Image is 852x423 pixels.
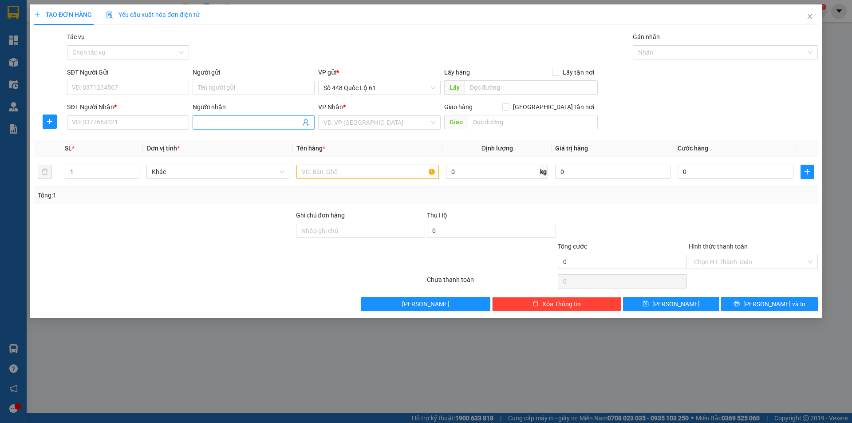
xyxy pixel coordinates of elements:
span: close [806,13,813,20]
input: 0 [555,165,671,179]
span: Khác [152,165,284,178]
button: [PERSON_NAME] [362,297,491,311]
span: [GEOGRAPHIC_DATA] tận nơi [509,102,598,112]
button: Close [797,4,822,29]
span: Lấy [444,80,465,95]
span: plus [43,118,56,125]
span: Lấy tận nơi [559,67,598,77]
label: Hình thức thanh toán [689,243,748,250]
span: Giá trị hàng [555,145,588,152]
input: VD: Bàn, Ghế [296,165,439,179]
div: Tổng: 1 [38,190,329,200]
input: Dọc đường [468,115,598,129]
span: Tên hàng [296,145,325,152]
span: plus [34,12,40,18]
div: Chưa thanh toán [426,275,557,290]
span: printer [734,300,740,308]
label: Ghi chú đơn hàng [296,212,345,219]
div: SĐT Người Gửi [67,67,189,77]
span: kg [539,165,548,179]
button: plus [43,115,57,129]
img: icon [106,12,113,19]
div: Người nhận [193,102,315,112]
div: Người gửi [193,67,315,77]
span: Xóa Thông tin [542,299,581,309]
span: Đơn vị tính [146,145,180,152]
span: Giao hàng [444,103,473,111]
div: SĐT Người Nhận [67,102,189,112]
span: [PERSON_NAME] [402,299,450,309]
span: [PERSON_NAME] [653,299,700,309]
span: Giao [444,115,468,129]
span: Định lượng [481,145,513,152]
label: Gán nhãn [633,33,660,40]
span: user-add [303,119,310,126]
button: plus [801,165,814,179]
span: save [643,300,649,308]
button: printer[PERSON_NAME] và In [722,297,818,311]
div: VP gửi [319,67,441,77]
span: Số 448 Quốc Lộ 61 [324,81,435,95]
span: Thu Hộ [427,212,447,219]
span: [PERSON_NAME] và In [743,299,805,309]
input: Dọc đường [465,80,598,95]
label: Tác vụ [67,33,85,40]
span: Cước hàng [678,145,708,152]
button: delete [38,165,52,179]
span: TẠO ĐƠN HÀNG [34,11,92,18]
span: plus [801,168,814,175]
span: SL [65,145,72,152]
span: Yêu cầu xuất hóa đơn điện tử [106,11,200,18]
span: Tổng cước [558,243,587,250]
span: delete [532,300,539,308]
button: save[PERSON_NAME] [623,297,719,311]
input: Ghi chú đơn hàng [296,224,425,238]
span: VP Nhận [319,103,343,111]
span: Lấy hàng [444,69,470,76]
button: deleteXóa Thông tin [493,297,622,311]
